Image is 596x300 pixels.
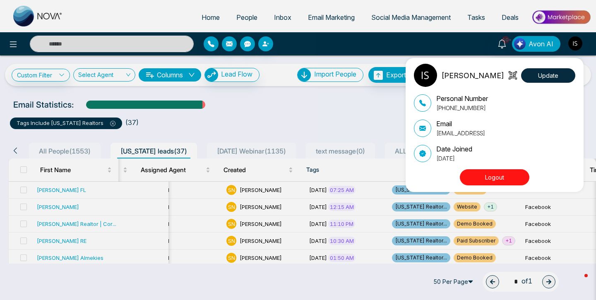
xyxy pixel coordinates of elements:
[521,68,575,83] button: Update
[436,129,485,137] p: [EMAIL_ADDRESS]
[568,272,588,292] iframe: Intercom live chat
[436,154,472,163] p: [DATE]
[436,94,488,103] p: Personal Number
[436,103,488,112] p: [PHONE_NUMBER]
[441,70,504,81] p: [PERSON_NAME]
[436,119,485,129] p: Email
[436,144,472,154] p: Date Joined
[460,169,529,185] button: Logout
